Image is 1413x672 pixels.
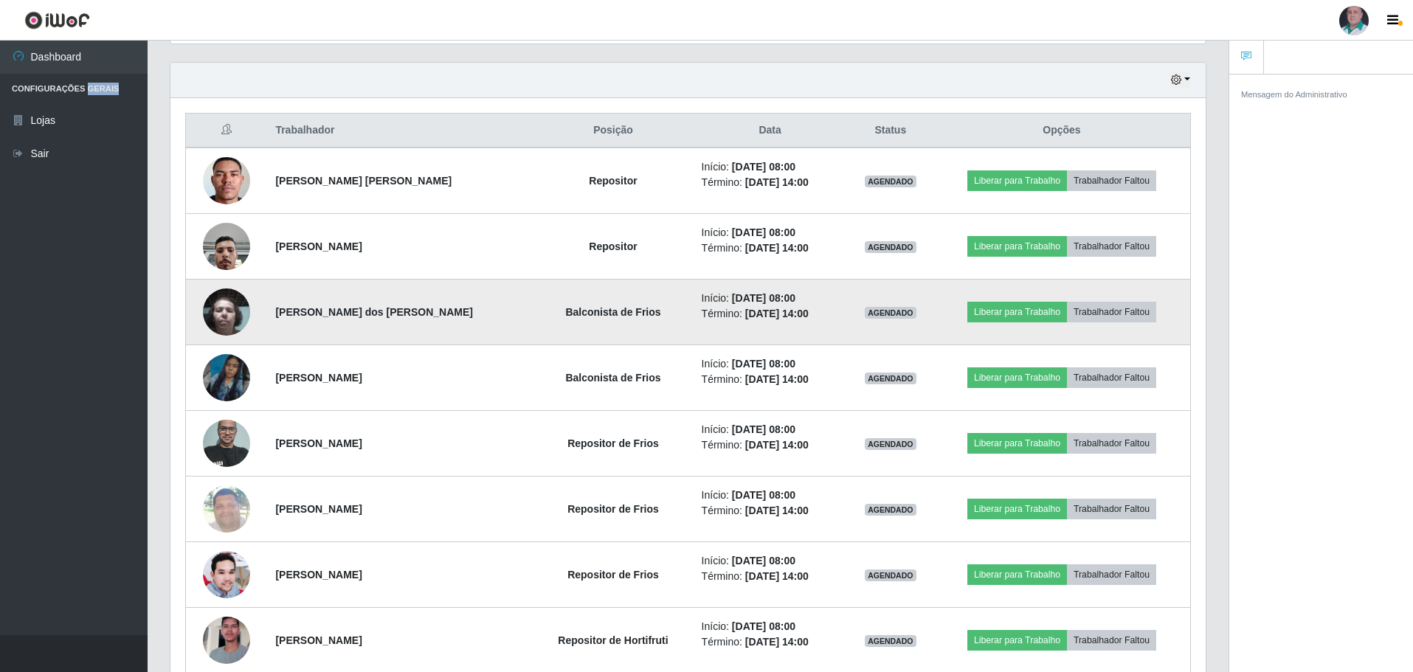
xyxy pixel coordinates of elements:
[702,634,839,650] li: Término:
[933,114,1191,148] th: Opções
[732,226,795,238] time: [DATE] 08:00
[565,372,660,384] strong: Balconista de Frios
[865,569,916,581] span: AGENDADO
[732,358,795,370] time: [DATE] 08:00
[967,630,1067,651] button: Liberar para Trabalho
[865,176,916,187] span: AGENDADO
[203,215,250,277] img: 1748980903748.jpeg
[1067,367,1156,388] button: Trabalhador Faltou
[732,161,795,173] time: [DATE] 08:00
[203,412,250,474] img: 1655148070426.jpeg
[702,240,839,256] li: Término:
[967,236,1067,257] button: Liberar para Trabalho
[275,634,362,646] strong: [PERSON_NAME]
[745,373,809,385] time: [DATE] 14:00
[732,423,795,435] time: [DATE] 08:00
[275,175,452,187] strong: [PERSON_NAME] [PERSON_NAME]
[1067,170,1156,191] button: Trabalhador Faltou
[203,477,250,540] img: 1697490161329.jpeg
[745,176,809,188] time: [DATE] 14:00
[693,114,848,148] th: Data
[275,503,362,515] strong: [PERSON_NAME]
[565,306,660,318] strong: Balconista de Frios
[702,159,839,175] li: Início:
[1067,236,1156,257] button: Trabalhador Faltou
[266,114,533,148] th: Trabalhador
[1067,302,1156,322] button: Trabalhador Faltou
[203,551,250,598] img: 1744284341350.jpeg
[865,438,916,450] span: AGENDADO
[275,569,362,581] strong: [PERSON_NAME]
[967,499,1067,519] button: Liberar para Trabalho
[865,307,916,319] span: AGENDADO
[589,240,637,252] strong: Repositor
[275,306,473,318] strong: [PERSON_NAME] dos [PERSON_NAME]
[702,175,839,190] li: Término:
[24,11,90,30] img: CoreUI Logo
[967,170,1067,191] button: Liberar para Trabalho
[1241,90,1347,99] small: Mensagem do Administrativo
[967,302,1067,322] button: Liberar para Trabalho
[702,422,839,437] li: Início:
[589,175,637,187] strong: Repositor
[203,336,250,420] img: 1748993831406.jpeg
[865,373,916,384] span: AGENDADO
[745,242,809,254] time: [DATE] 14:00
[745,505,809,516] time: [DATE] 14:00
[702,437,839,453] li: Término:
[702,503,839,519] li: Término:
[865,241,916,253] span: AGENDADO
[567,503,659,515] strong: Repositor de Frios
[1067,499,1156,519] button: Trabalhador Faltou
[567,569,659,581] strong: Repositor de Frios
[732,292,795,304] time: [DATE] 08:00
[745,439,809,451] time: [DATE] 14:00
[702,372,839,387] li: Término:
[702,619,839,634] li: Início:
[732,620,795,632] time: [DATE] 08:00
[1067,630,1156,651] button: Trabalhador Faltou
[275,372,362,384] strong: [PERSON_NAME]
[745,636,809,648] time: [DATE] 14:00
[702,488,839,503] li: Início:
[1067,564,1156,585] button: Trabalhador Faltou
[558,634,668,646] strong: Repositor de Hortifruti
[702,306,839,322] li: Término:
[275,240,362,252] strong: [PERSON_NAME]
[702,291,839,306] li: Início:
[567,437,659,449] strong: Repositor de Frios
[865,504,916,516] span: AGENDADO
[702,356,839,372] li: Início:
[702,569,839,584] li: Término:
[865,635,916,647] span: AGENDADO
[745,570,809,582] time: [DATE] 14:00
[967,433,1067,454] button: Liberar para Trabalho
[745,308,809,319] time: [DATE] 14:00
[702,225,839,240] li: Início:
[275,437,362,449] strong: [PERSON_NAME]
[702,553,839,569] li: Início:
[1067,433,1156,454] button: Trabalhador Faltou
[732,489,795,501] time: [DATE] 08:00
[848,114,933,148] th: Status
[533,114,692,148] th: Posição
[967,367,1067,388] button: Liberar para Trabalho
[732,555,795,567] time: [DATE] 08:00
[203,280,250,343] img: 1657575579568.jpeg
[967,564,1067,585] button: Liberar para Trabalho
[203,128,250,233] img: 1737835667869.jpeg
